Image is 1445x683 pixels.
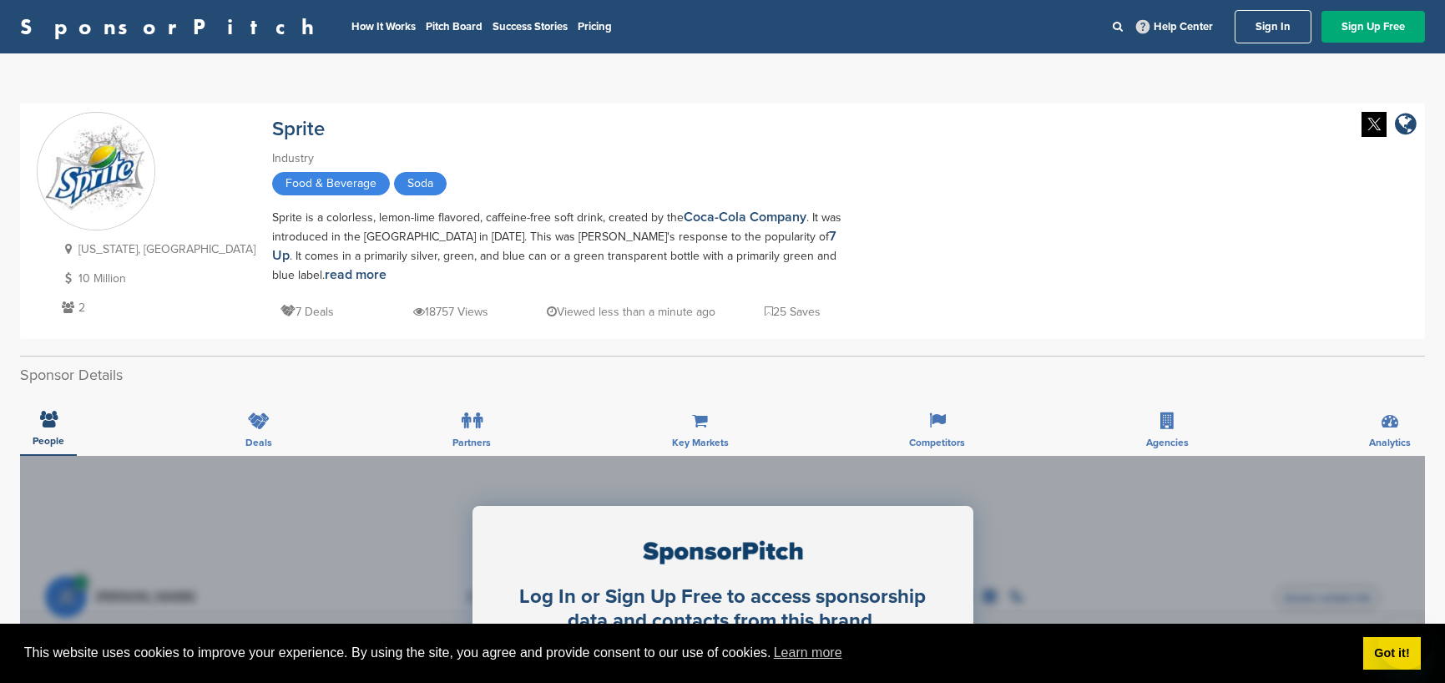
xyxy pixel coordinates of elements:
[1395,112,1417,139] a: company link
[909,438,965,448] span: Competitors
[38,114,154,230] img: Sponsorpitch & Sprite
[58,297,255,318] p: 2
[280,301,334,322] p: 7 Deals
[493,20,568,33] a: Success Stories
[272,172,390,195] span: Food & Beverage
[502,585,944,634] div: Log In or Sign Up Free to access sponsorship data and contacts from this brand.
[33,436,64,446] span: People
[684,209,806,225] a: Coca-Cola Company
[452,438,491,448] span: Partners
[325,266,387,283] a: read more
[272,208,856,285] div: Sprite is a colorless, lemon-lime flavored, caffeine-free soft drink, created by the . It was int...
[1235,10,1311,43] a: Sign In
[672,438,729,448] span: Key Markets
[394,172,447,195] span: Soda
[351,20,416,33] a: How It Works
[20,364,1425,387] h2: Sponsor Details
[578,20,612,33] a: Pricing
[272,117,325,141] a: Sprite
[1363,637,1421,670] a: dismiss cookie message
[20,16,325,38] a: SponsorPitch
[1133,17,1216,37] a: Help Center
[547,301,715,322] p: Viewed less than a minute ago
[24,640,1350,665] span: This website uses cookies to improve your experience. By using the site, you agree and provide co...
[771,640,845,665] a: learn more about cookies
[245,438,272,448] span: Deals
[1362,112,1387,137] img: Twitter white
[765,301,821,322] p: 25 Saves
[1146,438,1189,448] span: Agencies
[58,239,255,260] p: [US_STATE], [GEOGRAPHIC_DATA]
[413,301,488,322] p: 18757 Views
[1378,616,1432,670] iframe: Button to launch messaging window
[1369,438,1411,448] span: Analytics
[272,149,856,168] div: Industry
[1321,11,1425,43] a: Sign Up Free
[426,20,483,33] a: Pitch Board
[58,268,255,289] p: 10 Million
